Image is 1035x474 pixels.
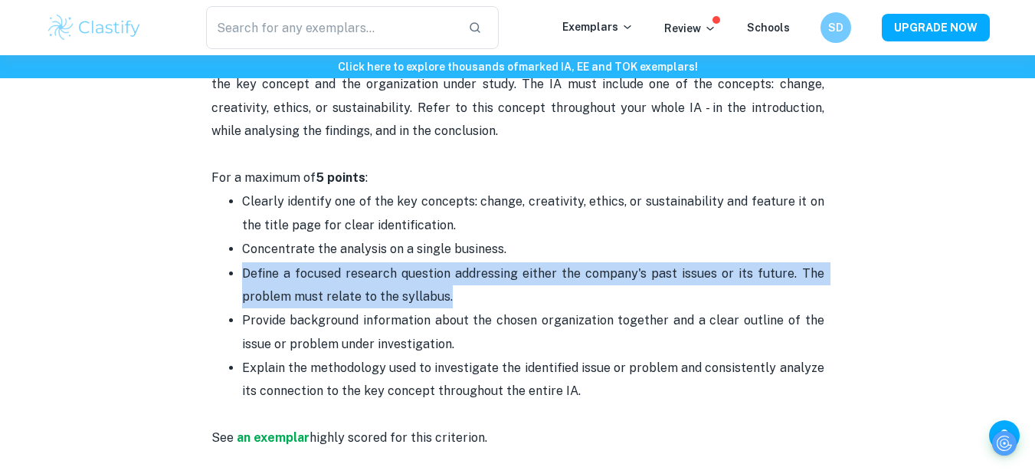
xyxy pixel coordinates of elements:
[316,170,324,185] strong: 5
[206,6,457,49] input: Search for any exemplars...
[211,430,237,445] span: See
[3,58,1032,75] h6: Click here to explore thousands of marked IA, EE and TOK exemplars !
[310,430,487,445] span: highly scored for this criterion.
[827,19,844,36] h6: SD
[46,12,143,43] img: Clastify logo
[562,18,634,35] p: Exemplars
[242,313,827,351] span: Provide background information about the chosen organization together and a clear outline of the ...
[242,360,827,398] span: Explain the methodology used to investigate the identified issue or problem and consistently anal...
[327,170,365,185] strong: points
[989,420,1020,451] button: Help and Feedback
[664,20,716,37] p: Review
[211,170,368,185] span: For a maximum of :
[882,14,990,41] button: UPGRADE NOW
[242,242,506,256] span: Concentrate the analysis on a single business.
[820,12,851,43] button: SD
[237,430,310,445] a: an exemplar
[747,21,790,34] a: Schools
[242,194,827,232] span: Clearly identify one of the key concepts: change, creativity, ethics, or sustainability and featu...
[242,266,827,304] span: Define a focused research question addressing either the company's past issues or its future. The...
